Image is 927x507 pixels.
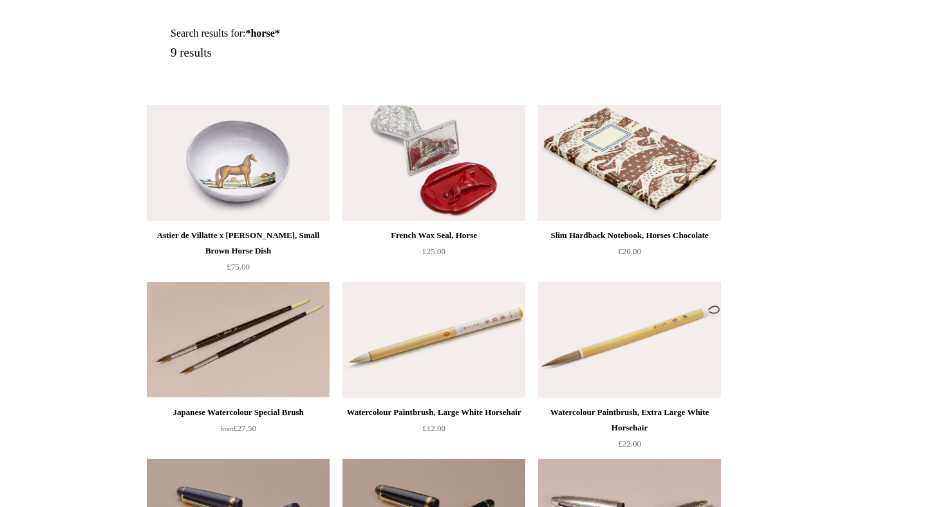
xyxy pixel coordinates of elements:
div: Slim Hardback Notebook, Horses Chocolate [541,228,718,243]
a: Watercolour Paintbrush, Extra Large White Horsehair Watercolour Paintbrush, Extra Large White Hor... [538,282,721,398]
span: £27.50 [220,423,256,433]
span: from [220,425,233,432]
span: £25.00 [422,246,445,256]
h5: 9 results [171,46,478,60]
a: Watercolour Paintbrush, Large White Horsehair Watercolour Paintbrush, Large White Horsehair [342,282,525,398]
a: Japanese Watercolour Special Brush Japanese Watercolour Special Brush [147,282,330,398]
span: £22.00 [618,439,641,448]
a: French Wax Seal, Horse £25.00 [342,228,525,281]
h1: Search results for: [171,27,478,39]
div: Watercolour Paintbrush, Large White Horsehair [346,405,522,420]
a: Astier de Villatte x John Derian Desk, Small Brown Horse Dish Astier de Villatte x John Derian De... [147,105,330,221]
a: Watercolour Paintbrush, Large White Horsehair £12.00 [342,405,525,457]
img: Astier de Villatte x John Derian Desk, Small Brown Horse Dish [147,105,330,221]
img: Watercolour Paintbrush, Large White Horsehair [342,282,525,398]
a: Slim Hardback Notebook, Horses Chocolate Slim Hardback Notebook, Horses Chocolate [538,105,721,221]
a: Watercolour Paintbrush, Extra Large White Horsehair £22.00 [538,405,721,457]
div: Watercolour Paintbrush, Extra Large White Horsehair [541,405,718,436]
img: Slim Hardback Notebook, Horses Chocolate [538,105,721,221]
a: French Wax Seal, Horse French Wax Seal, Horse [342,105,525,221]
span: £20.00 [618,246,641,256]
div: French Wax Seal, Horse [346,228,522,243]
span: £12.00 [422,423,445,433]
div: Japanese Watercolour Special Brush [150,405,326,420]
a: Slim Hardback Notebook, Horses Chocolate £20.00 [538,228,721,281]
div: Astier de Villatte x [PERSON_NAME], Small Brown Horse Dish [150,228,326,259]
img: French Wax Seal, Horse [342,105,525,221]
img: Watercolour Paintbrush, Extra Large White Horsehair [538,282,721,398]
a: Astier de Villatte x [PERSON_NAME], Small Brown Horse Dish £75.00 [147,228,330,281]
span: £75.00 [227,262,250,272]
a: Japanese Watercolour Special Brush from£27.50 [147,405,330,457]
img: Japanese Watercolour Special Brush [147,282,330,398]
